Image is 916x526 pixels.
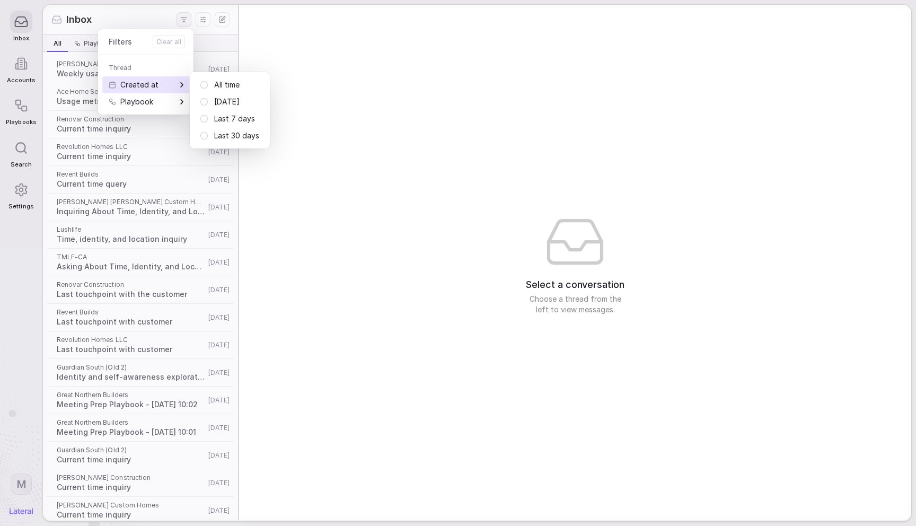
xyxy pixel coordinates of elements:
div: Filters [98,29,193,115]
span: Last 30 days [214,130,259,141]
span: All time [214,80,259,90]
span: Filters [109,37,132,47]
button: Clear all [153,36,185,48]
span: [DATE] [214,97,259,107]
span: Created at [120,80,158,90]
span: Last 7 days [214,113,259,124]
span: Thread [109,64,131,72]
span: Playbook [120,97,153,107]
